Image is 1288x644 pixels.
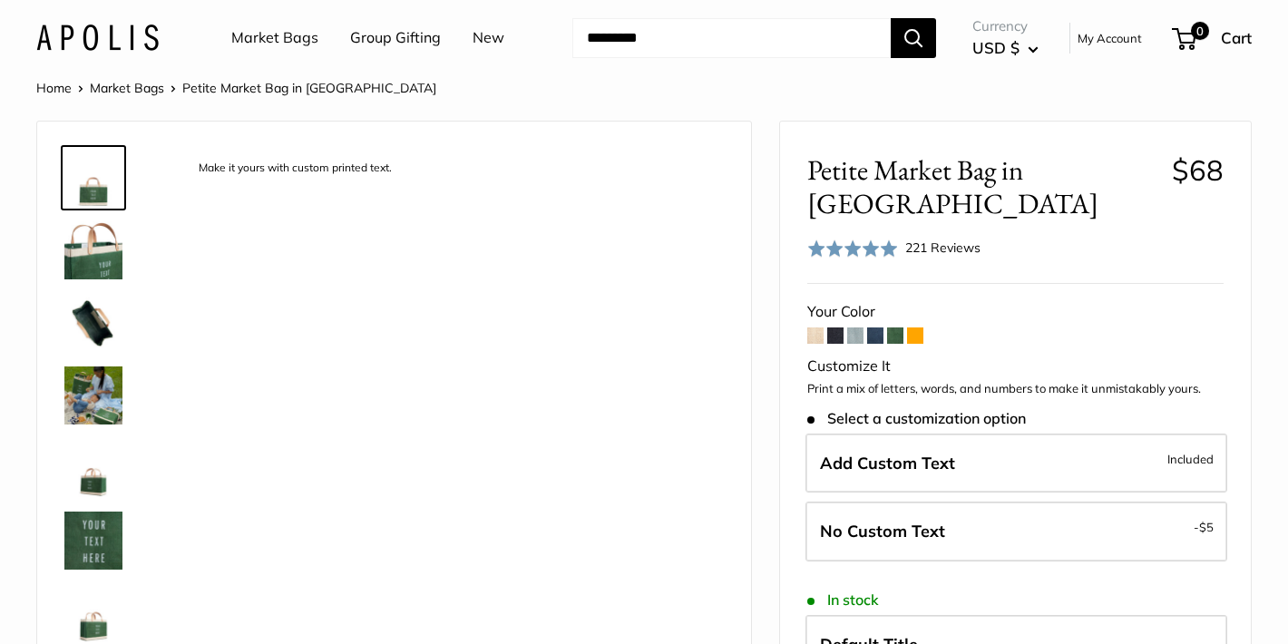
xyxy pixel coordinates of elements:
span: No Custom Text [820,521,945,542]
span: Petite Market Bag in [GEOGRAPHIC_DATA] [807,153,1158,220]
span: In stock [807,591,879,609]
div: Make it yours with custom printed text. [190,156,401,181]
label: Add Custom Text [805,434,1227,493]
span: Included [1167,448,1214,470]
a: New [473,24,504,52]
span: $5 [1199,520,1214,534]
span: $68 [1172,152,1224,188]
a: Market Bags [231,24,318,52]
nav: Breadcrumb [36,76,436,100]
a: My Account [1078,27,1142,49]
span: - [1194,516,1214,538]
img: description_Spacious inner area with room for everything. Plus water-resistant lining. [64,294,122,352]
div: Your Color [807,298,1224,326]
p: Print a mix of letters, words, and numbers to make it unmistakably yours. [807,380,1224,398]
span: Petite Market Bag in [GEOGRAPHIC_DATA] [182,80,436,96]
img: Apolis [36,24,159,51]
span: USD $ [972,38,1020,57]
img: description_Custom printed text with eco-friendly ink. [64,512,122,570]
a: Home [36,80,72,96]
span: Currency [972,14,1039,39]
a: description_Spacious inner area with room for everything. Plus water-resistant lining. [61,290,126,356]
button: Search [891,18,936,58]
span: Cart [1221,28,1252,47]
button: USD $ [972,34,1039,63]
input: Search... [572,18,891,58]
a: description_Custom printed text with eco-friendly ink. [61,508,126,573]
span: Add Custom Text [820,453,955,473]
a: description_Make it yours with custom printed text. [61,145,126,210]
span: 0 [1191,22,1209,40]
img: description_Make it yours with custom printed text. [64,149,122,207]
span: Select a customization option [807,410,1026,427]
img: Petite Market Bag in Field Green [64,584,122,642]
img: Petite Market Bag in Field Green [64,366,122,424]
a: Group Gifting [350,24,441,52]
a: Petite Market Bag in Field Green [61,435,126,501]
div: Customize It [807,353,1224,380]
span: 221 Reviews [905,239,981,256]
img: description_Take it anywhere with easy-grip handles. [64,221,122,279]
a: Market Bags [90,80,164,96]
a: 0 Cart [1174,24,1252,53]
a: Petite Market Bag in Field Green [61,363,126,428]
a: description_Take it anywhere with easy-grip handles. [61,218,126,283]
label: Leave Blank [805,502,1227,561]
img: Petite Market Bag in Field Green [64,439,122,497]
